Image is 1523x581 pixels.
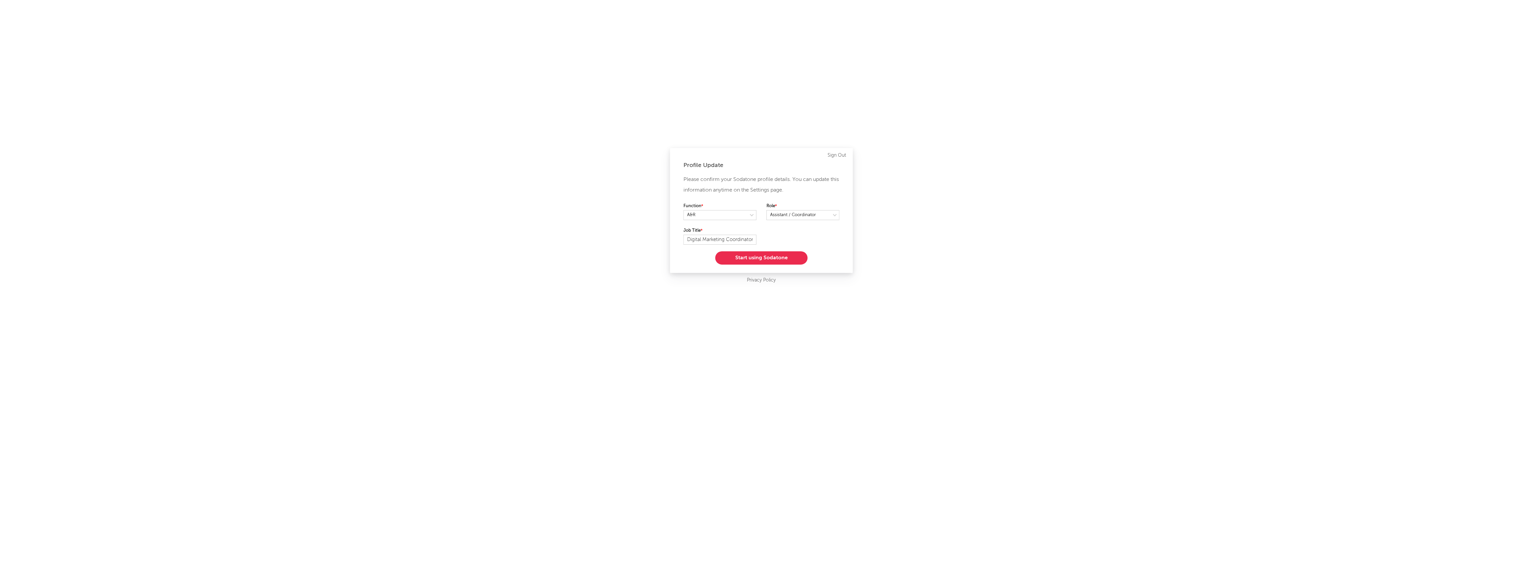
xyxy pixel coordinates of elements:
[715,251,808,265] button: Start using Sodatone
[747,276,776,285] a: Privacy Policy
[766,202,840,210] label: Role
[683,161,840,169] div: Profile Update
[683,174,840,196] p: Please confirm your Sodatone profile details. You can update this information anytime on the Sett...
[828,151,846,159] a: Sign Out
[683,202,757,210] label: Function
[683,227,757,235] label: Job Title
